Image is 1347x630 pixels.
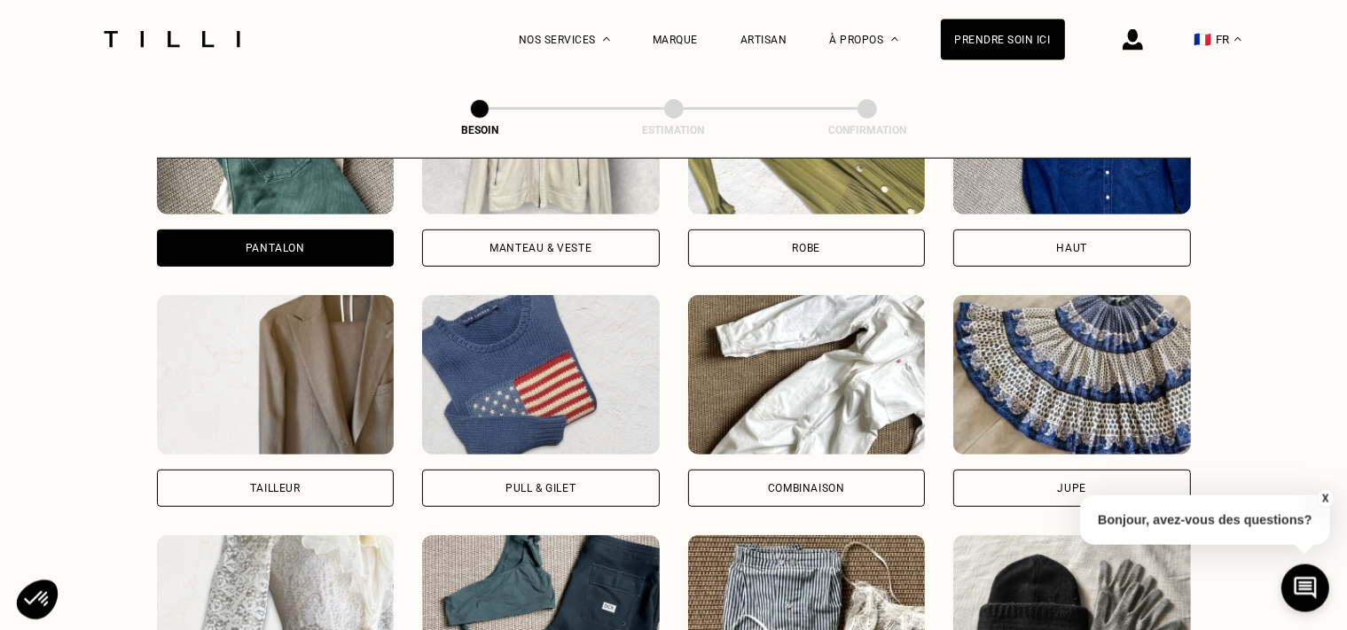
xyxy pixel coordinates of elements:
[505,483,576,494] div: Pull & gilet
[1234,37,1241,42] img: menu déroulant
[941,19,1065,60] a: Prendre soin ici
[768,483,845,494] div: Combinaison
[1080,495,1330,545] p: Bonjour, avez-vous des questions?
[688,295,926,455] img: Tilli retouche votre Combinaison
[1123,29,1143,51] img: icône connexion
[98,31,247,48] img: Logo du service de couturière Tilli
[157,295,395,455] img: Tilli retouche votre Tailleur
[891,37,898,42] img: Menu déroulant à propos
[250,483,301,494] div: Tailleur
[246,243,305,253] div: Pantalon
[779,124,956,136] div: Confirmation
[1057,243,1087,253] div: Haut
[1316,489,1334,509] button: X
[740,34,787,46] a: Artisan
[391,124,568,136] div: Besoin
[793,243,820,253] div: Robe
[653,34,698,46] a: Marque
[1194,31,1212,48] span: 🇫🇷
[585,124,763,136] div: Estimation
[422,295,660,455] img: Tilli retouche votre Pull & gilet
[489,243,591,253] div: Manteau & Veste
[953,295,1191,455] img: Tilli retouche votre Jupe
[603,37,610,42] img: Menu déroulant
[1058,483,1086,494] div: Jupe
